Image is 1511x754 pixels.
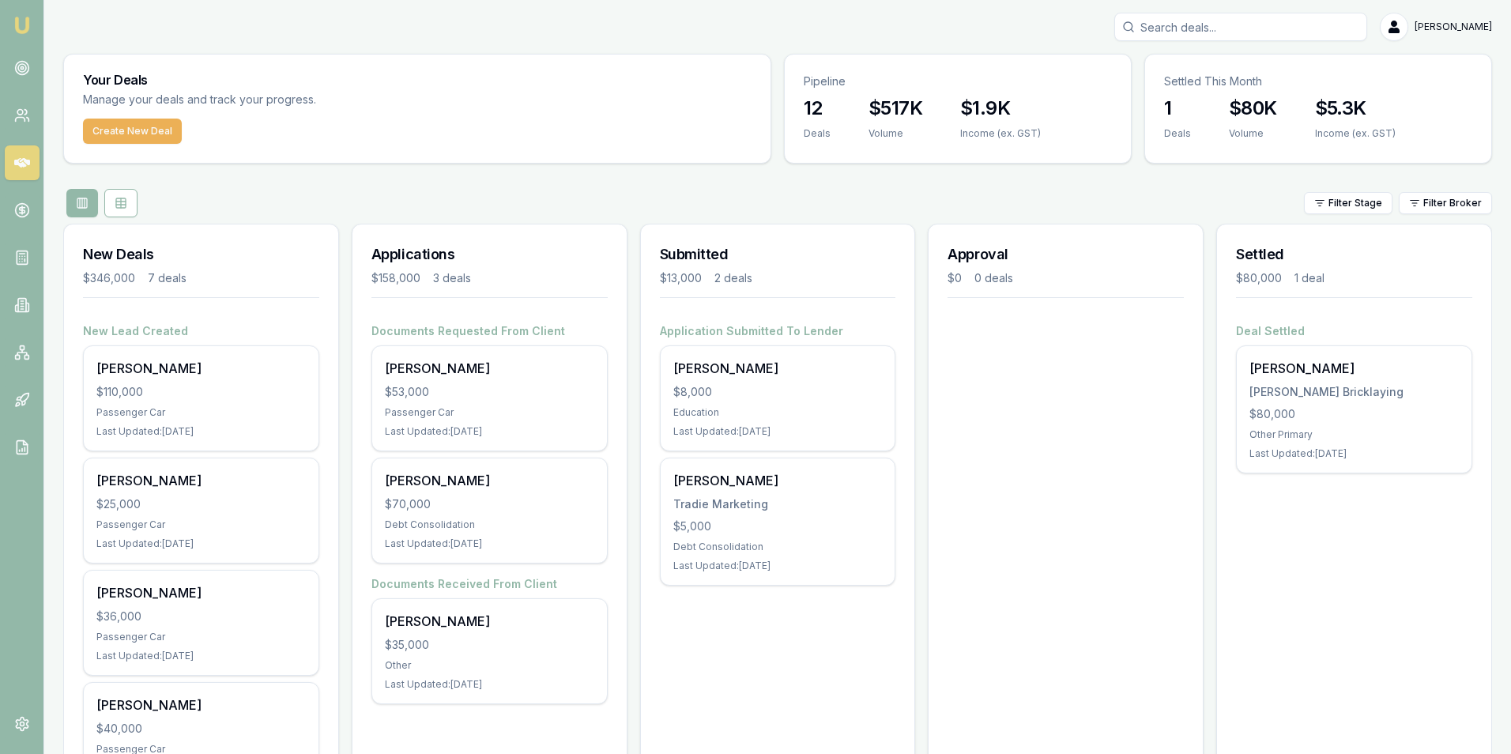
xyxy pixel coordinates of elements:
h4: Application Submitted To Lender [660,323,896,339]
div: Last Updated: [DATE] [385,425,594,438]
div: $110,000 [96,384,306,400]
div: Volume [1229,127,1277,140]
img: emu-icon-u.png [13,16,32,35]
div: [PERSON_NAME] [385,612,594,631]
input: Search deals [1114,13,1367,41]
div: $36,000 [96,609,306,624]
div: Last Updated: [DATE] [96,650,306,662]
div: Other Primary [1249,428,1459,441]
h3: New Deals [83,243,319,266]
h3: $517K [869,96,922,121]
div: $25,000 [96,496,306,512]
h4: Documents Requested From Client [371,323,608,339]
h3: Approval [948,243,1184,266]
h3: 1 [1164,96,1191,121]
div: [PERSON_NAME] [385,471,594,490]
h3: Your Deals [83,74,752,86]
div: 7 deals [148,270,187,286]
button: Filter Stage [1304,192,1392,214]
p: Settled This Month [1164,74,1472,89]
div: Passenger Car [385,406,594,419]
div: 3 deals [433,270,471,286]
div: [PERSON_NAME] [1249,359,1459,378]
div: Last Updated: [DATE] [385,537,594,550]
div: Last Updated: [DATE] [385,678,594,691]
div: $80,000 [1249,406,1459,422]
div: $13,000 [660,270,702,286]
div: $158,000 [371,270,420,286]
div: [PERSON_NAME] [673,471,883,490]
button: Filter Broker [1399,192,1492,214]
div: Last Updated: [DATE] [673,560,883,572]
div: [PERSON_NAME] [385,359,594,378]
div: Last Updated: [DATE] [673,425,883,438]
div: Income (ex. GST) [1315,127,1396,140]
h3: 12 [804,96,831,121]
h3: Applications [371,243,608,266]
div: $346,000 [83,270,135,286]
h4: Documents Received From Client [371,576,608,592]
h3: Submitted [660,243,896,266]
div: Passenger Car [96,406,306,419]
h3: $1.9K [960,96,1041,121]
div: Deals [804,127,831,140]
h4: Deal Settled [1236,323,1472,339]
div: Passenger Car [96,631,306,643]
div: [PERSON_NAME] Bricklaying [1249,384,1459,400]
div: [PERSON_NAME] [673,359,883,378]
div: [PERSON_NAME] [96,583,306,602]
div: Passenger Car [96,518,306,531]
div: $35,000 [385,637,594,653]
div: Education [673,406,883,419]
span: Filter Stage [1328,197,1382,209]
div: Deals [1164,127,1191,140]
div: [PERSON_NAME] [96,359,306,378]
div: [PERSON_NAME] [96,696,306,714]
p: Manage your deals and track your progress. [83,91,488,109]
div: Other [385,659,594,672]
span: Filter Broker [1423,197,1482,209]
h4: New Lead Created [83,323,319,339]
button: Create New Deal [83,119,182,144]
div: 2 deals [714,270,752,286]
div: Last Updated: [DATE] [96,425,306,438]
div: 0 deals [974,270,1013,286]
div: Tradie Marketing [673,496,883,512]
div: Debt Consolidation [385,518,594,531]
div: $5,000 [673,518,883,534]
div: [PERSON_NAME] [96,471,306,490]
div: Debt Consolidation [673,541,883,553]
div: Income (ex. GST) [960,127,1041,140]
div: $0 [948,270,962,286]
h3: $5.3K [1315,96,1396,121]
div: $70,000 [385,496,594,512]
div: Last Updated: [DATE] [96,537,306,550]
div: $40,000 [96,721,306,737]
span: [PERSON_NAME] [1415,21,1492,33]
div: $8,000 [673,384,883,400]
div: Volume [869,127,922,140]
div: $53,000 [385,384,594,400]
div: Last Updated: [DATE] [1249,447,1459,460]
div: $80,000 [1236,270,1282,286]
h3: Settled [1236,243,1472,266]
div: 1 deal [1294,270,1324,286]
h3: $80K [1229,96,1277,121]
p: Pipeline [804,74,1112,89]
